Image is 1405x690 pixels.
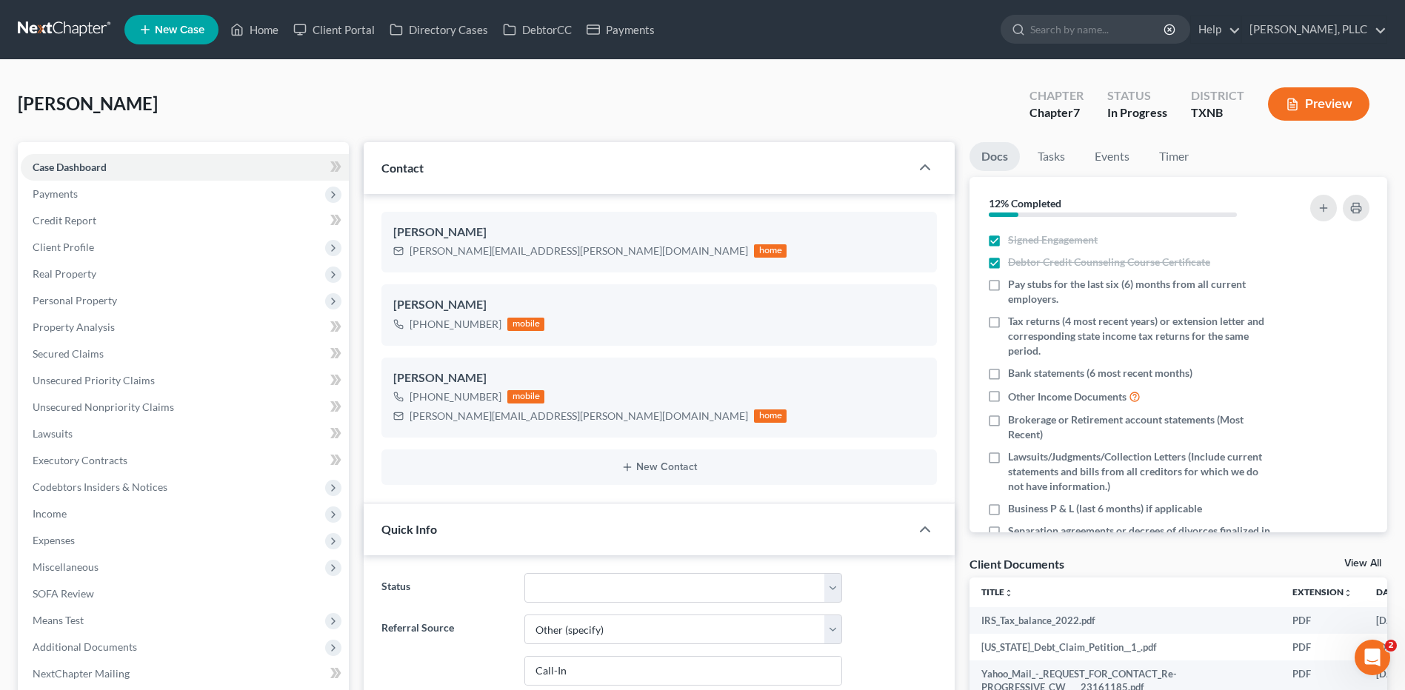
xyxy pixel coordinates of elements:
span: Pay stubs for the last six (6) months from all current employers. [1008,277,1270,307]
span: Debtor Credit Counseling Course Certificate [1008,255,1210,269]
a: Tasks [1026,142,1077,171]
div: Chapter [1029,87,1084,104]
div: [PHONE_NUMBER] [410,389,501,404]
span: Lawsuits/Judgments/Collection Letters (Include current statements and bills from all creditors fo... [1008,449,1270,494]
td: PDF [1281,607,1364,634]
span: Contact [381,161,424,175]
a: Events [1083,142,1141,171]
div: [PERSON_NAME] [393,224,925,241]
div: home [754,244,787,258]
a: Extensionunfold_more [1292,586,1352,597]
a: Secured Claims [21,341,349,367]
span: Means Test [33,614,84,626]
strong: 12% Completed [989,197,1061,210]
a: Property Analysis [21,314,349,341]
span: Unsecured Priority Claims [33,374,155,386]
button: New Contact [393,461,925,473]
a: DebtorCC [495,16,579,43]
span: Secured Claims [33,347,104,360]
div: Status [1107,87,1167,104]
i: unfold_more [1344,589,1352,597]
a: [PERSON_NAME], PLLC [1242,16,1386,43]
a: NextChapter Mailing [21,660,349,687]
span: Brokerage or Retirement account statements (Most Recent) [1008,412,1270,442]
span: 7 [1073,105,1080,119]
span: Executory Contracts [33,454,127,466]
span: Separation agreements or decrees of divorces finalized in the past 2 years [1008,523,1270,553]
a: Docs [970,142,1020,171]
span: Additional Documents [33,640,137,653]
span: 2 [1385,640,1397,652]
a: Credit Report [21,207,349,234]
span: Miscellaneous [33,560,99,573]
span: Business P & L (last 6 months) if applicable [1008,501,1202,516]
a: Unsecured Nonpriority Claims [21,394,349,421]
div: [PERSON_NAME][EMAIL_ADDRESS][PERSON_NAME][DOMAIN_NAME] [410,244,748,258]
span: Personal Property [33,294,117,307]
span: Client Profile [33,241,94,253]
a: Client Portal [286,16,382,43]
div: [PHONE_NUMBER] [410,317,501,332]
span: Real Property [33,267,96,280]
a: View All [1344,558,1381,569]
iframe: Intercom live chat [1355,640,1390,675]
a: Home [223,16,286,43]
div: Client Documents [970,556,1064,572]
span: Case Dashboard [33,161,107,173]
span: Tax returns (4 most recent years) or extension letter and corresponding state income tax returns ... [1008,314,1270,358]
span: [PERSON_NAME] [18,93,158,114]
span: Quick Info [381,522,437,536]
a: Directory Cases [382,16,495,43]
div: home [754,409,787,423]
a: SOFA Review [21,580,349,607]
a: Executory Contracts [21,447,349,474]
td: IRS_Tax_balance_2022.pdf [970,607,1281,634]
span: Other Income Documents [1008,389,1127,404]
span: NextChapter Mailing [33,667,130,680]
input: Search by name... [1030,16,1166,43]
a: Lawsuits [21,421,349,447]
div: [PERSON_NAME] [393,296,925,314]
a: Payments [579,16,662,43]
div: mobile [507,318,544,331]
a: Titleunfold_more [981,586,1013,597]
span: Lawsuits [33,427,73,440]
span: Bank statements (6 most recent months) [1008,366,1192,381]
span: Income [33,507,67,520]
div: Chapter [1029,104,1084,121]
a: Case Dashboard [21,154,349,181]
div: [PERSON_NAME] [393,369,925,387]
span: Signed Engagement [1008,232,1098,247]
span: SOFA Review [33,587,94,600]
span: Expenses [33,534,75,546]
span: Credit Report [33,214,96,227]
span: New Case [155,24,204,36]
div: [PERSON_NAME][EMAIL_ADDRESS][PERSON_NAME][DOMAIN_NAME] [410,409,748,423]
label: Referral Source [374,614,516,686]
button: Preview [1268,87,1369,121]
td: [US_STATE]_Debt_Claim_Petition__1_.pdf [970,634,1281,660]
a: Timer [1147,142,1201,171]
label: Status [374,573,516,603]
input: Other Referral Source [525,657,841,685]
i: unfold_more [1004,589,1013,597]
div: District [1191,87,1244,104]
span: Unsecured Nonpriority Claims [33,401,174,413]
a: Help [1191,16,1241,43]
span: Property Analysis [33,321,115,333]
div: In Progress [1107,104,1167,121]
div: TXNB [1191,104,1244,121]
td: PDF [1281,634,1364,660]
div: mobile [507,390,544,403]
a: Unsecured Priority Claims [21,367,349,394]
span: Codebtors Insiders & Notices [33,480,167,493]
span: Payments [33,187,78,200]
